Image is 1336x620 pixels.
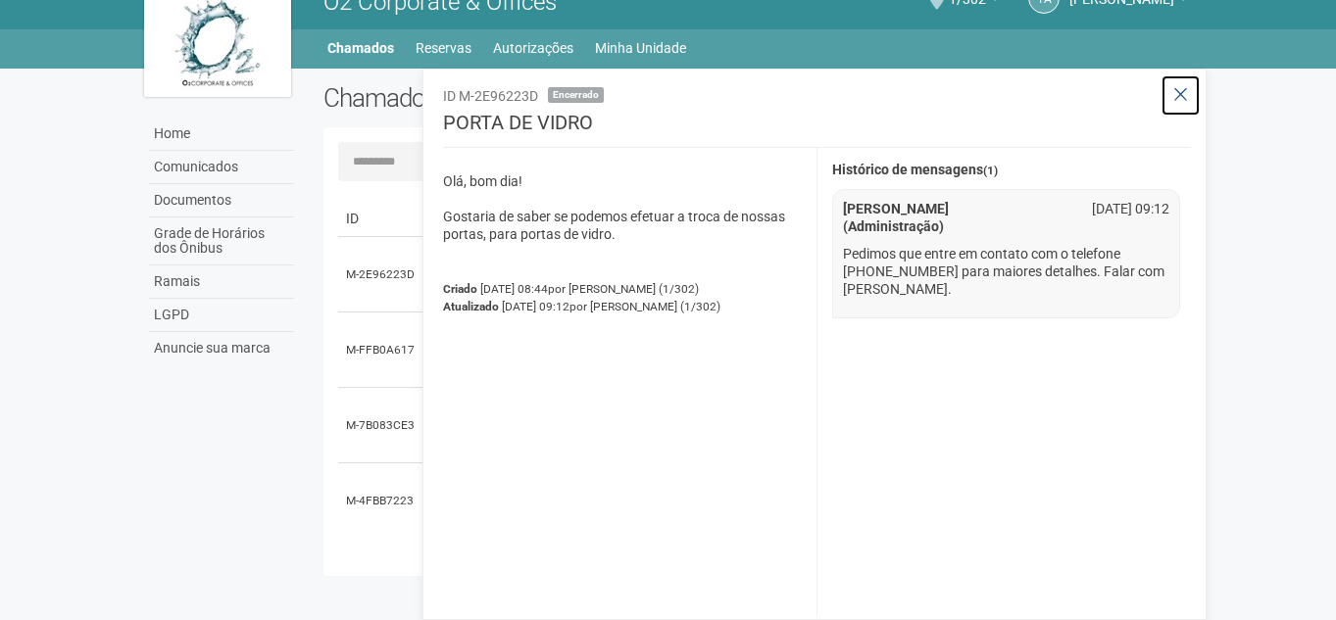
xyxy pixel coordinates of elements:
[443,88,538,104] span: ID M-2E96223D
[1065,200,1184,217] div: [DATE] 09:12
[502,300,720,313] span: [DATE] 09:12
[443,172,802,261] p: Olá, bom dia! Gostaria de saber se podemos efetuar a troca de nossas portas, para portas de vidro.
[149,265,294,299] a: Ramais
[149,217,294,265] a: Grade de Horários dos Ônibus
[338,388,426,463] td: M-7B083CE3
[338,463,426,539] td: M-4FBB7223
[338,312,426,388] td: M-FFB0A617
[338,201,426,237] td: ID
[338,237,426,312] td: M-2E96223D
[443,282,477,296] strong: Criado
[323,83,668,113] h2: Chamados
[983,164,998,177] span: (1)
[149,184,294,217] a: Documentos
[149,332,294,364] a: Anuncie sua marca
[548,282,699,296] span: por [PERSON_NAME] (1/302)
[149,151,294,184] a: Comunicados
[416,34,471,62] a: Reservas
[327,34,394,62] a: Chamados
[832,163,998,178] strong: Histórico de mensagens
[595,34,686,62] a: Minha Unidade
[843,245,1170,298] p: Pedimos que entre em contato com o telefone [PHONE_NUMBER] para maiores detalhes. Falar com [PERS...
[843,201,949,234] strong: [PERSON_NAME] (Administração)
[149,118,294,151] a: Home
[149,299,294,332] a: LGPD
[443,113,1191,148] h3: PORTA DE VIDRO
[480,282,699,296] span: [DATE] 08:44
[493,34,573,62] a: Autorizações
[443,300,499,313] strong: Atualizado
[569,300,720,313] span: por [PERSON_NAME] (1/302)
[548,87,604,103] span: Encerrado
